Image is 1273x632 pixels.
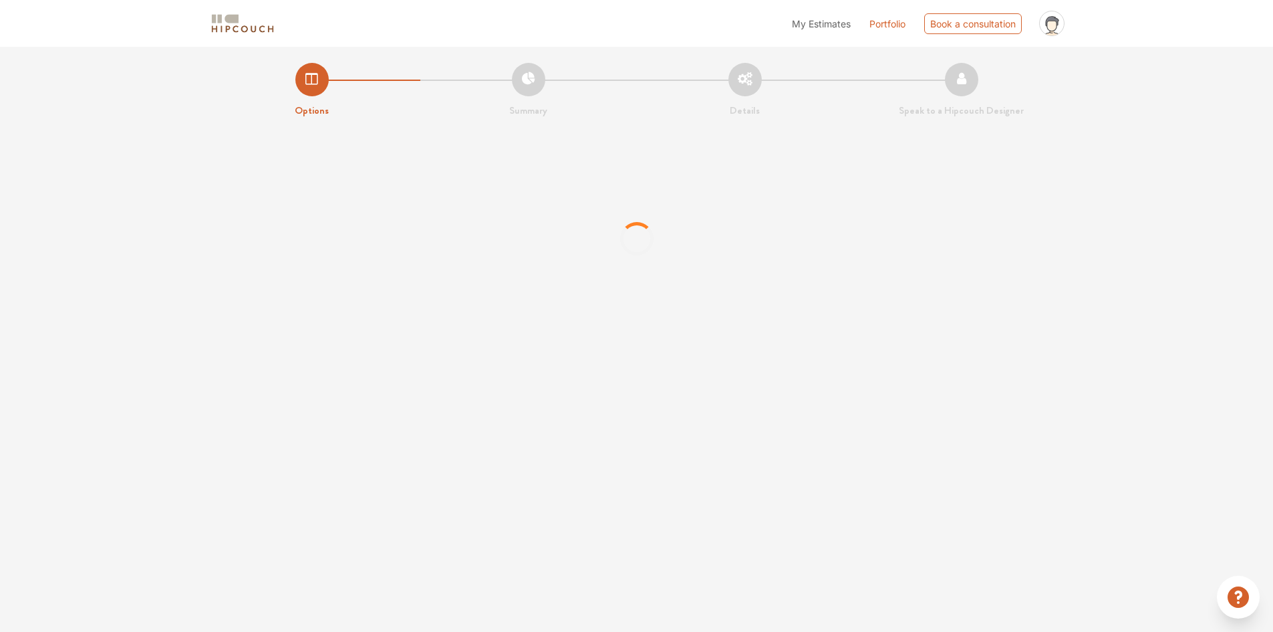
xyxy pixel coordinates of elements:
strong: Details [730,103,760,118]
div: Book a consultation [924,13,1022,34]
strong: Summary [509,103,547,118]
img: logo-horizontal.svg [209,12,276,35]
span: My Estimates [792,18,851,29]
strong: Options [295,103,329,118]
a: Portfolio [869,17,905,31]
strong: Speak to a Hipcouch Designer [899,103,1024,118]
span: logo-horizontal.svg [209,9,276,39]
